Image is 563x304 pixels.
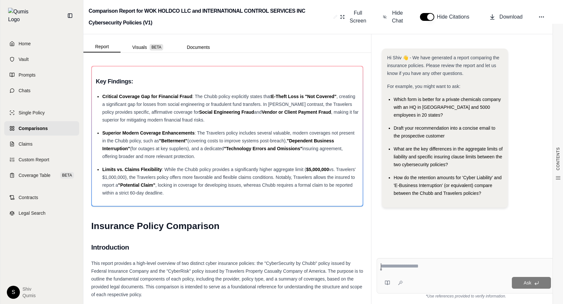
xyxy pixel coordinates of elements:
[121,42,175,52] button: Visuals
[102,167,162,172] span: Limits vs. Claims Flexibility
[556,147,561,170] span: CONTENTS
[130,146,224,151] span: (for outages at key suppliers), and a dedicated
[91,240,363,254] h2: Introduction
[192,94,271,99] span: : The Chubb policy explicitly states that
[486,10,525,23] button: Download
[394,125,495,138] span: Draft your recommendation into a concise email to the prospective customer
[102,167,356,188] span: vs. Travelers' $1,000,000), the Travelers policy offers more favorable and flexible claims condit...
[22,292,36,299] span: Qumis
[4,68,79,82] a: Prompts
[349,9,367,25] span: Full Screen
[19,125,48,132] span: Comparisons
[162,167,306,172] span: : While the Chubb policy provides a significantly higher aggregate limit (
[4,206,79,220] a: Legal Search
[224,146,302,151] span: "Technology Errors and Omissions"
[262,109,331,115] span: Vendor or Client Payment Fraud
[394,146,502,167] span: What are the key differences in the aggregate limits of liability and specific insuring clause li...
[65,10,75,21] button: Collapse sidebar
[394,175,501,196] span: How do the retention amounts for 'Cyber Liability' and 'E-Business Interruption' (or equivalent) ...
[391,9,404,25] span: Hide Chat
[19,156,49,163] span: Custom Report
[437,13,473,21] span: Hide Citations
[306,167,329,172] span: $5,000,000
[150,44,163,51] span: BETA
[377,294,555,299] div: *Use references provided to verify information.
[91,261,363,297] span: This report provides a high-level overview of two distinct cyber insurance policies: the "CyberSe...
[19,40,31,47] span: Home
[199,109,254,115] span: Social Engineering Fraud
[60,172,74,179] span: BETA
[512,277,551,289] button: Ask
[19,109,45,116] span: Single Policy
[254,109,262,115] span: and
[19,210,46,216] span: Legal Search
[22,286,36,292] span: Shiv
[4,36,79,51] a: Home
[524,280,531,285] span: Ask
[380,7,407,27] button: Hide Chat
[338,7,370,27] button: Full Screen
[4,52,79,66] a: Vault
[4,152,79,167] a: Custom Report
[175,42,222,52] button: Documents
[19,56,29,63] span: Vault
[387,84,460,89] span: For example, you might want to ask:
[102,94,355,115] span: , creating a significant gap for losses from social engineering or fraudulent fund transfers. In ...
[4,190,79,205] a: Contracts
[91,217,363,235] h1: Insurance Policy Comparison
[89,5,331,29] h2: Comparison Report for WOK HOLDCO LLC and INTERNATIONAL CONTROL SERVICES INC Cybersecurity Policie...
[8,8,33,23] img: Qumis Logo
[387,55,499,76] span: Hi Shiv 👋 - We have generated a report comparing the insurance policies. Please review the report...
[499,13,523,21] span: Download
[96,76,359,87] h3: Key Findings:
[19,87,31,94] span: Chats
[19,194,38,201] span: Contracts
[102,182,353,195] span: , locking in coverage for developing issues, whereas Chubb requires a formal claim to be reported...
[102,94,192,99] span: Critical Coverage Gap for Financial Fraud
[394,97,501,118] span: Which form is better for a private chemicals company with an HQ in [GEOGRAPHIC_DATA] and 5000 emp...
[102,130,195,136] span: Superior Modern Coverage Enhancements
[118,182,155,188] span: "Potential Claim"
[19,72,36,78] span: Prompts
[4,137,79,151] a: Claims
[7,286,20,299] div: S
[83,41,121,52] button: Report
[4,168,79,182] a: Coverage TableBETA
[187,138,287,143] span: (covering costs to improve systems post-breach),
[4,121,79,136] a: Comparisons
[19,141,33,147] span: Claims
[4,83,79,98] a: Chats
[4,106,79,120] a: Single Policy
[19,172,51,179] span: Coverage Table
[271,94,337,99] span: E-Theft Loss is "Not Covered"
[102,130,354,143] span: : The Travelers policy includes several valuable, modern coverages not present in the Chubb polic...
[159,138,187,143] span: "Betterment"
